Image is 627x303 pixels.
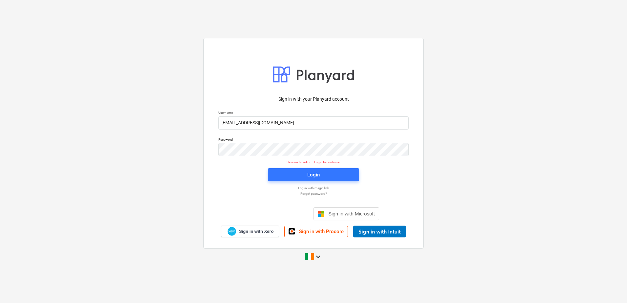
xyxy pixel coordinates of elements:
[314,253,322,261] i: keyboard_arrow_down
[218,111,409,116] p: Username
[239,229,273,234] span: Sign in with Xero
[284,226,348,237] a: Sign in with Procore
[245,207,312,221] iframe: Sign in with Google Button
[218,137,409,143] p: Password
[268,168,359,181] button: Login
[215,186,412,190] a: Log in with magic link
[218,96,409,103] p: Sign in with your Planyard account
[594,272,627,303] iframe: Chat Widget
[215,192,412,196] a: Forgot password?
[228,227,236,236] img: Xero logo
[218,116,409,130] input: Username
[299,229,344,234] span: Sign in with Procore
[318,211,324,217] img: Microsoft logo
[328,211,375,216] span: Sign in with Microsoft
[307,171,320,179] div: Login
[221,226,279,237] a: Sign in with Xero
[214,160,413,164] p: Session timed out. Login to continue.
